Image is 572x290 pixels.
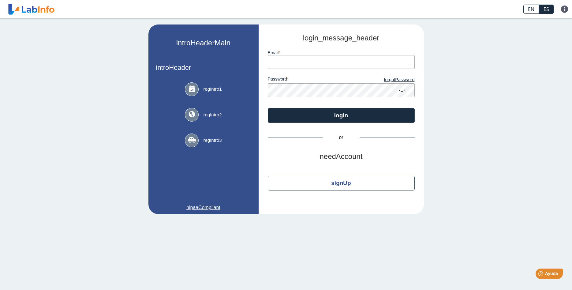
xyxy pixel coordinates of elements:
[323,134,360,141] span: or
[539,5,554,14] a: ES
[523,5,539,14] a: EN
[268,34,415,43] h2: login_message_header
[203,86,222,93] span: regIntro1
[268,152,415,161] h2: needAccount
[203,137,222,144] span: regIntro3
[203,111,222,119] span: regIntro2
[156,204,251,211] a: hipaaCompliant
[268,176,415,190] button: signUp
[268,108,415,123] button: logIn
[518,266,565,283] iframe: Help widget launcher
[341,77,415,83] a: forgotPassword
[176,39,230,47] h2: introHeaderMain
[268,50,415,55] label: email
[156,64,251,71] h3: introHeader
[268,77,341,83] label: password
